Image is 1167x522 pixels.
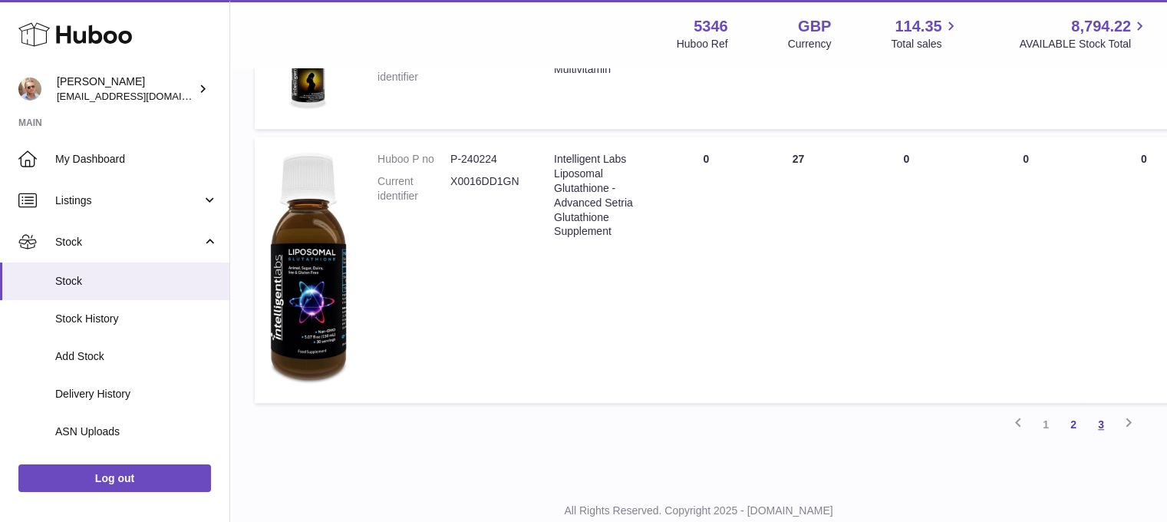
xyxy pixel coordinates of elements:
img: product image [270,33,347,110]
dd: X0016DD1GN [450,174,523,203]
td: 0 [968,18,1083,129]
span: 114.35 [895,16,941,37]
div: Currency [788,37,832,51]
dt: Current identifier [377,174,450,203]
p: All Rights Reserved. Copyright 2025 - [DOMAIN_NAME] [242,504,1155,518]
a: 1 [1032,411,1060,438]
span: My Dashboard [55,152,218,167]
span: Delivery History [55,387,218,401]
a: Log out [18,464,211,492]
span: Stock [55,235,202,249]
a: 114.35 Total sales [891,16,959,51]
a: 2 [1060,411,1087,438]
a: 3 [1087,411,1115,438]
span: Add Stock [55,349,218,364]
td: 0 [968,137,1083,403]
td: 27 [752,137,844,403]
td: 0 [660,137,752,403]
span: [EMAIL_ADDRESS][DOMAIN_NAME] [57,90,226,102]
img: product image [270,152,347,384]
img: support@radoneltd.co.uk [18,78,41,101]
div: Huboo Ref [677,37,728,51]
td: 0 [660,18,752,129]
span: AVAILABLE Stock Total [1019,37,1149,51]
span: Listings [55,193,202,208]
td: 0 [844,18,968,129]
span: Stock History [55,312,218,326]
span: Stock [55,274,218,289]
dd: X0017L31NR [450,55,523,84]
strong: 5346 [694,16,728,37]
a: 8,794.22 AVAILABLE Stock Total [1019,16,1149,51]
span: Total sales [891,37,959,51]
span: 8,794.22 [1071,16,1131,37]
div: Intelligent Labs Liposomal Glutathione - Advanced Setria Glutathione Supplement [554,152,644,239]
td: 0 [752,18,844,129]
dd: P-240224 [450,152,523,167]
span: 0 [1141,153,1147,165]
div: [PERSON_NAME] [57,74,195,104]
td: 0 [844,137,968,403]
dt: Huboo P no [377,152,450,167]
strong: GBP [798,16,831,37]
span: ASN Uploads [55,425,218,439]
dt: Current identifier [377,55,450,84]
